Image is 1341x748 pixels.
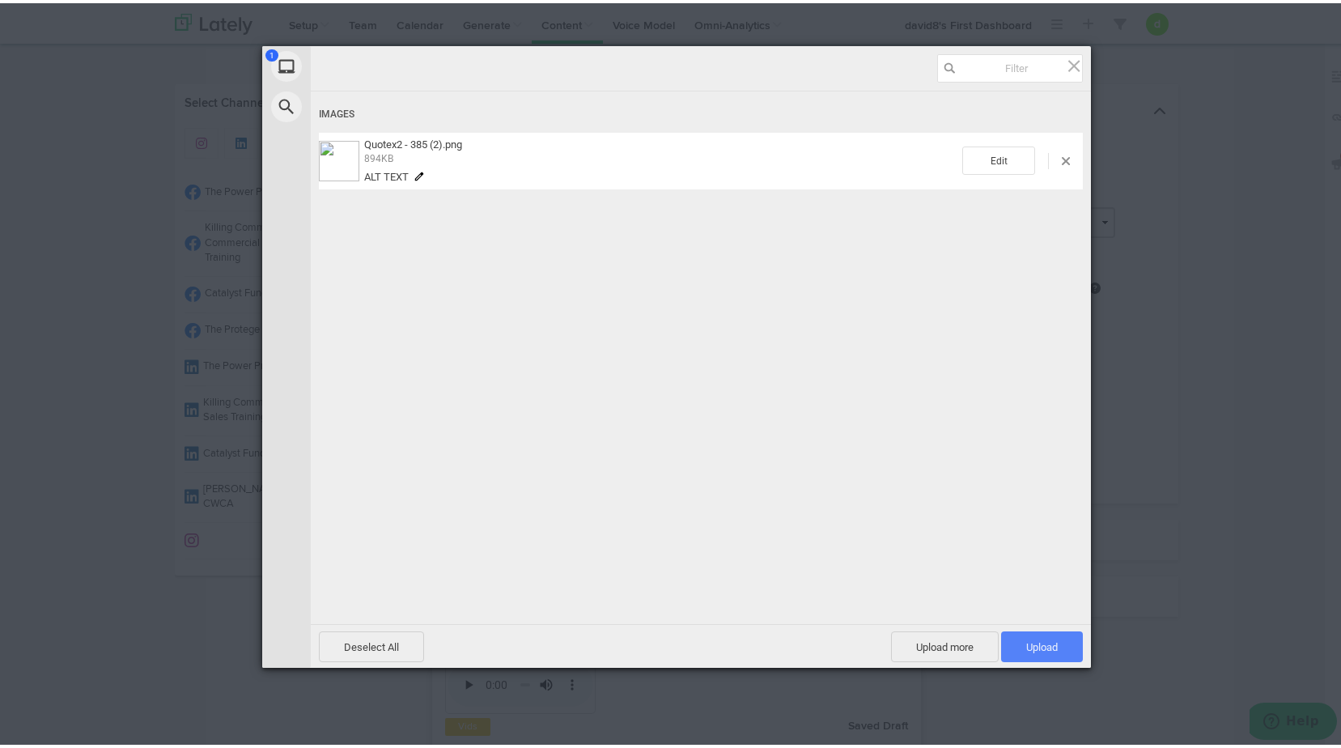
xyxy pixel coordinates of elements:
span: Deselect All [319,628,424,659]
span: Upload more [891,628,999,659]
span: Upload [1026,638,1058,650]
input: Filter [937,51,1083,79]
div: Web Search [262,83,456,124]
span: Edit [962,143,1035,172]
span: 894KB [364,150,393,161]
span: Alt text [364,168,409,180]
div: My Device [262,43,456,83]
span: Click here or hit ESC to close picker [1065,53,1083,71]
span: Upload [1001,628,1083,659]
img: dfd9e2a8-95d7-424f-ad8d-f87265772081 [319,138,359,178]
span: 1 [265,46,278,58]
div: Quotex2 - 385 (2).png [359,135,962,180]
span: Help [36,11,70,26]
span: Quotex2 - 385 (2).png [364,135,462,147]
div: Images [319,96,1083,126]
